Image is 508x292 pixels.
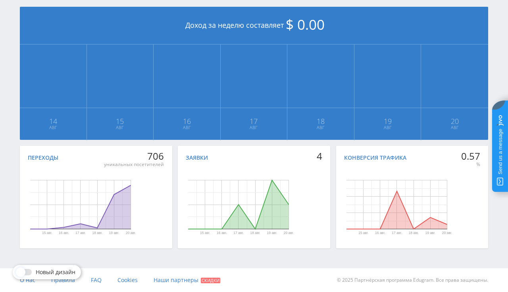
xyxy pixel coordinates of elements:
text: 15 авг. [358,231,368,235]
div: 4 [317,151,322,162]
a: Правила [51,268,75,292]
div: 0.57 [461,151,480,162]
text: 16 авг. [375,231,385,235]
span: Cookies [117,276,138,284]
span: Авг [221,124,287,131]
span: 14 [20,118,86,124]
a: FAQ [91,268,102,292]
span: Правила [51,276,75,284]
span: Авг [355,124,421,131]
div: 706 [104,151,164,162]
span: О нас [20,276,35,284]
text: 17 авг. [75,231,85,235]
text: 15 авг. [42,231,52,235]
text: 16 авг. [217,231,227,235]
div: % [461,161,480,168]
span: 20 [421,118,488,124]
span: FAQ [91,276,102,284]
div: © 2025 Партнёрская программа Edugram. Все права защищены. [258,268,488,292]
text: 16 авг. [59,231,69,235]
text: 20 авг. [442,231,452,235]
div: Переходы [28,155,58,161]
span: Авг [154,124,220,131]
text: 19 авг. [267,231,277,235]
span: 19 [355,118,421,124]
span: 17 [221,118,287,124]
span: Наши партнеры [154,276,198,284]
div: Доход за неделю составляет [20,7,488,44]
span: Авг [421,124,488,131]
text: 18 авг. [250,231,260,235]
span: 18 [288,118,354,124]
svg: Диаграмма. [162,165,315,244]
text: 15 авг. [200,231,210,235]
span: 16 [154,118,220,124]
span: Скидки [201,278,220,283]
a: Cookies [117,268,138,292]
text: 18 авг. [408,231,418,235]
div: Конверсия трафика [344,155,406,161]
text: 19 авг. [425,231,435,235]
text: 17 авг. [392,231,402,235]
a: О нас [20,268,35,292]
text: 20 авг. [284,231,294,235]
span: Авг [288,124,354,131]
span: 15 [87,118,153,124]
text: 18 авг. [92,231,102,235]
span: Новый дизайн [36,269,75,275]
span: Авг [20,124,86,131]
div: Заявки [186,155,208,161]
svg: Диаграмма. [320,165,473,244]
text: 20 авг. [126,231,136,235]
text: 17 авг. [234,231,244,235]
text: 19 авг. [109,231,119,235]
span: Авг [87,124,153,131]
span: $ 0.00 [286,15,325,34]
a: Наши партнеры Скидки [154,268,220,292]
svg: Диаграмма. [4,165,157,244]
div: уникальных посетителей [104,161,164,168]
